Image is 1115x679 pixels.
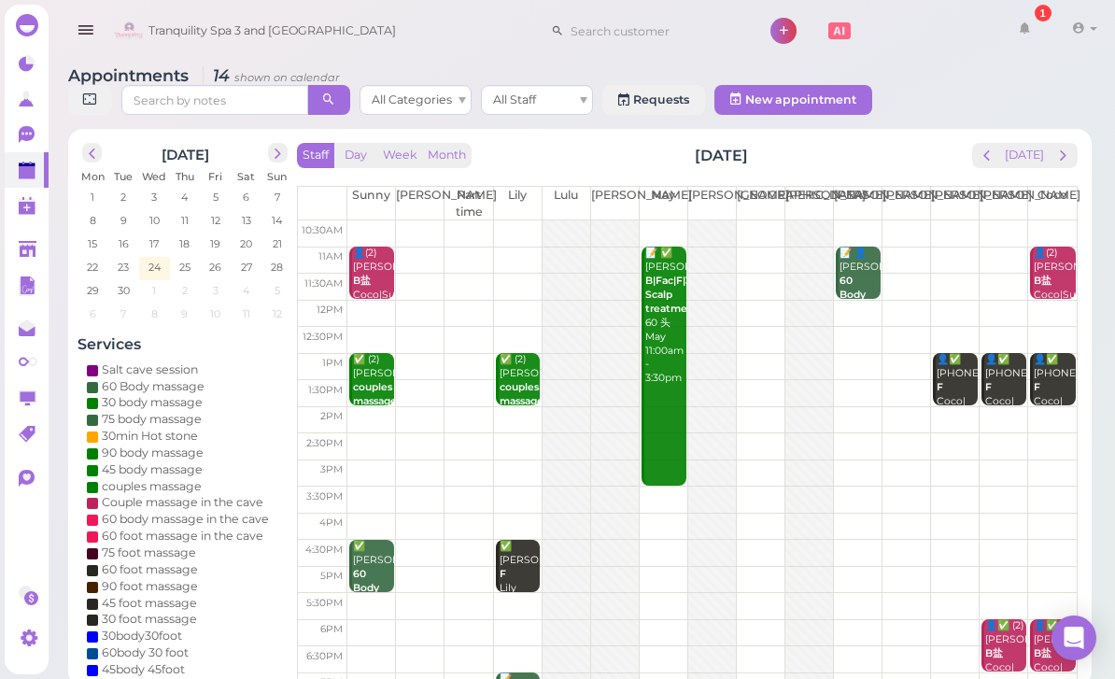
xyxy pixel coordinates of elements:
span: All Staff [493,92,536,106]
div: ✅ [PERSON_NAME] Sunny 4:30pm - 5:30pm [352,540,394,665]
button: [DATE] [999,143,1050,168]
button: prev [972,143,1001,168]
span: 26 [207,259,223,276]
b: couples massage [353,381,397,407]
span: Tranquility Spa 3 and [GEOGRAPHIC_DATA] [148,5,396,57]
span: 8 [88,212,98,229]
b: couples massage [500,381,543,407]
span: 6 [241,189,251,205]
span: 24 [147,259,162,276]
span: 7 [273,189,282,205]
th: [PERSON_NAME] [980,187,1028,220]
span: 5 [211,189,220,205]
span: New appointment [745,92,856,106]
span: 1pm [322,357,343,369]
span: 28 [269,259,285,276]
div: 👤✅ [PHONE_NUMBER] Coco|[PERSON_NAME]|[PERSON_NAME] 1:00pm - 2:00pm [984,353,1026,478]
span: 11 [241,305,252,322]
div: 45body 45foot [102,661,185,678]
h2: [DATE] [162,143,209,163]
span: 10 [148,212,162,229]
span: Fri [208,170,222,183]
th: May [639,187,687,220]
th: [PERSON_NAME] [882,187,931,220]
h4: Services [78,335,292,353]
th: [PERSON_NAME] [396,187,445,220]
div: 45 body massage [102,461,203,478]
span: 17 [148,235,161,252]
div: 30min Hot stone [102,428,198,445]
span: 18 [177,235,191,252]
span: Appointments [68,65,193,85]
span: 2 [119,189,128,205]
div: Salt cave session [102,361,198,378]
span: 15 [86,235,99,252]
div: Couple massage in the cave [102,494,263,511]
span: Wed [142,170,166,183]
div: 👤(2) [PERSON_NAME] Coco|Sunny 11:00am - 12:00pm [352,247,394,344]
th: Lulu [542,187,590,220]
span: 12pm [317,304,343,316]
span: Sat [237,170,255,183]
span: 12:30pm [303,331,343,343]
span: 3:30pm [306,490,343,502]
span: Tue [114,170,133,183]
th: [GEOGRAPHIC_DATA] [736,187,784,220]
span: 2:30pm [306,437,343,449]
span: 3 [211,282,220,299]
th: Coco [1028,187,1077,220]
div: 👤(2) [PERSON_NAME] Coco|Sunny 11:00am - 12:00pm [1033,247,1075,344]
div: 30body30foot [102,628,182,644]
span: 5pm [320,570,343,582]
span: 2pm [320,410,343,422]
span: 6pm [320,623,343,635]
span: 11 [179,212,191,229]
b: F [1034,381,1040,393]
button: Day [333,143,378,168]
span: 12 [209,212,222,229]
div: 90 body massage [102,445,204,461]
input: Search by notes [121,85,308,115]
b: 60 Body massage [353,568,397,608]
span: 4:30pm [305,544,343,556]
i: 14 [203,65,340,85]
div: 👤✅ [PHONE_NUMBER] Coco|[PERSON_NAME]|[PERSON_NAME] 1:00pm - 2:00pm [1033,353,1075,478]
span: 7 [119,305,128,322]
b: B盐 [1034,275,1051,287]
button: next [268,143,288,163]
span: 4 [241,282,251,299]
button: Week [377,143,423,168]
b: 60 Body massage [840,275,883,315]
div: 60 Body massage [102,378,205,395]
span: 6:30pm [306,650,343,662]
th: [PERSON_NAME] [785,187,834,220]
th: [PERSON_NAME] [687,187,736,220]
span: 5:30pm [306,597,343,609]
span: 5 [273,282,282,299]
span: 3 [149,189,159,205]
span: 9 [119,212,129,229]
span: Mon [81,170,105,183]
th: [PERSON_NAME] [834,187,882,220]
span: 21 [271,235,284,252]
b: B|Fac|F|30min Scalp treatment [645,275,717,315]
button: Staff [297,143,334,168]
button: next [1049,143,1078,168]
div: 45 foot massage [102,595,197,612]
span: 1 [89,189,96,205]
button: Month [422,143,472,168]
th: Part time [445,187,493,220]
span: 1 [150,282,158,299]
span: 30 [116,282,132,299]
span: 11:30am [304,277,343,290]
span: 10 [208,305,222,322]
div: 👤✅ [PHONE_NUMBER] Coco|[PERSON_NAME]|[PERSON_NAME] 1:00pm - 2:00pm [936,353,978,478]
b: B盐 [985,647,1003,659]
span: 27 [239,259,254,276]
span: 6 [88,305,98,322]
div: 30 body massage [102,394,203,411]
button: New appointment [714,85,872,115]
b: B盐 [1034,647,1051,659]
b: F [985,381,992,393]
div: 75 foot massage [102,545,196,561]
